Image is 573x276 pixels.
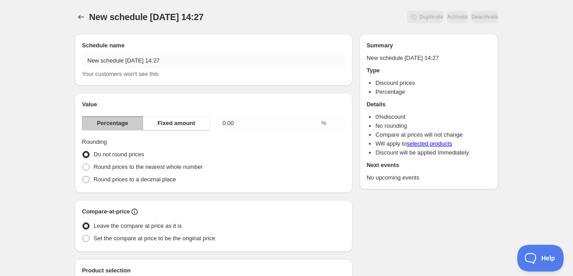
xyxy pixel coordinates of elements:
span: Fixed amount [157,119,195,128]
span: Do not round prices [94,151,144,158]
p: New schedule [DATE] 14:27 [367,54,491,63]
li: Discount will be applied Immediately [376,148,491,157]
button: Schedules [75,11,87,23]
h2: Summary [367,41,491,50]
li: Compare at prices will not change [376,130,491,139]
h2: Schedule name [82,41,345,50]
span: Percentage [97,119,128,128]
h2: Compare-at-price [82,207,130,216]
li: Will apply to [376,139,491,148]
h2: Next events [367,161,491,170]
span: Rounding [82,138,107,145]
span: % [321,120,327,126]
span: Round prices to the nearest whole number [94,163,203,170]
h2: Details [367,100,491,109]
button: Percentage [82,116,143,130]
h2: Value [82,100,345,109]
a: selected products [407,140,452,147]
h2: Product selection [82,266,345,275]
li: No rounding [376,121,491,130]
span: Leave the compare at price as it is [94,222,182,229]
span: Round prices to a decimal place [94,176,176,183]
iframe: Toggle Customer Support [517,245,564,272]
span: New schedule [DATE] 14:27 [89,12,204,22]
li: Percentage [376,88,491,96]
h2: Type [367,66,491,75]
button: Fixed amount [143,116,210,130]
li: Discount prices [376,79,491,88]
span: Your customers won't see this [82,71,159,77]
span: Set the compare at price to be the original price [94,235,215,242]
li: 0 % discount [376,113,491,121]
p: No upcoming events [367,173,491,182]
